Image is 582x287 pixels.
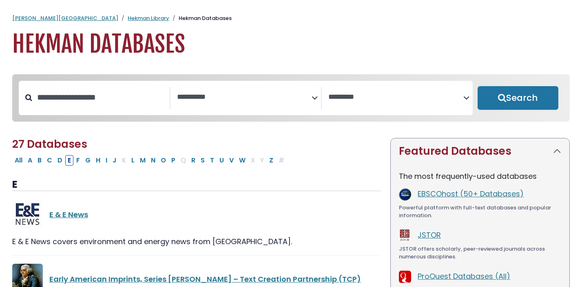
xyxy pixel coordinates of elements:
[169,14,232,22] li: Hekman Databases
[418,271,510,281] a: ProQuest Databases (All)
[25,155,35,166] button: Filter Results A
[399,245,561,261] div: JSTOR offers scholarly, peer-reviewed journals across numerous disciplines.
[55,155,65,166] button: Filter Results D
[12,14,570,22] nav: breadcrumb
[83,155,93,166] button: Filter Results G
[12,179,381,191] h3: E
[103,155,110,166] button: Filter Results I
[49,209,88,220] a: E & E News
[12,137,87,151] span: 27 Databases
[35,155,44,166] button: Filter Results B
[418,189,524,199] a: EBSCOhost (50+ Databases)
[12,155,25,166] button: All
[391,138,569,164] button: Featured Databases
[32,91,170,104] input: Search database by title or keyword
[148,155,158,166] button: Filter Results N
[49,274,361,284] a: Early American Imprints, Series [PERSON_NAME] – Text Creation Partnership (TCP)
[128,14,169,22] a: Hekman Library
[12,31,570,58] h1: Hekman Databases
[110,155,119,166] button: Filter Results J
[12,155,288,165] div: Alpha-list to filter by first letter of database name
[12,14,118,22] a: [PERSON_NAME][GEOGRAPHIC_DATA]
[158,155,168,166] button: Filter Results O
[189,155,198,166] button: Filter Results R
[198,155,207,166] button: Filter Results S
[328,93,463,102] textarea: Search
[399,204,561,220] div: Powerful platform with full-text databases and popular information.
[12,236,381,247] div: E & E News covers environment and energy news from [GEOGRAPHIC_DATA].
[478,86,559,110] button: Submit for Search Results
[177,93,312,102] textarea: Search
[227,155,236,166] button: Filter Results V
[237,155,248,166] button: Filter Results W
[74,155,82,166] button: Filter Results F
[44,155,55,166] button: Filter Results C
[399,171,561,182] p: The most frequently-used databases
[137,155,148,166] button: Filter Results M
[169,155,178,166] button: Filter Results P
[267,155,276,166] button: Filter Results Z
[65,155,73,166] button: Filter Results E
[129,155,137,166] button: Filter Results L
[12,74,570,122] nav: Search filters
[217,155,226,166] button: Filter Results U
[208,155,217,166] button: Filter Results T
[418,230,441,240] a: JSTOR
[93,155,103,166] button: Filter Results H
